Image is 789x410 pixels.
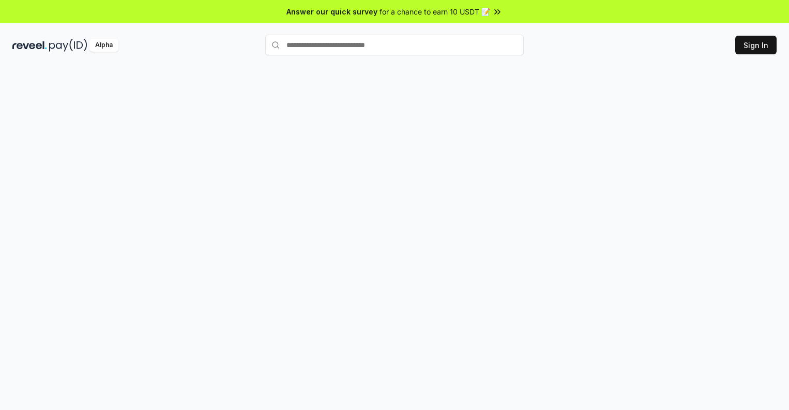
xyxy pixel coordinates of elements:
[380,6,490,17] span: for a chance to earn 10 USDT 📝
[12,39,47,52] img: reveel_dark
[49,39,87,52] img: pay_id
[286,6,377,17] span: Answer our quick survey
[89,39,118,52] div: Alpha
[735,36,777,54] button: Sign In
